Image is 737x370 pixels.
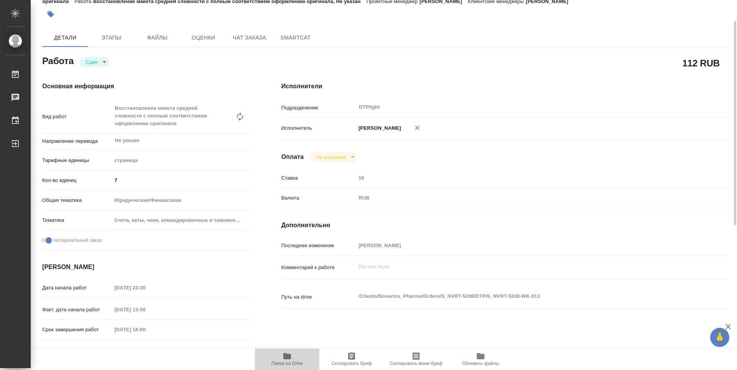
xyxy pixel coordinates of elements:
[281,264,356,271] p: Комментарий к работе
[231,33,268,43] span: Чат заказа
[409,119,426,136] button: Удалить исполнителя
[319,349,384,370] button: Скопировать бриф
[281,293,356,301] p: Путь на drive
[310,152,357,162] div: Сдан
[42,216,112,224] p: Тематика
[281,82,729,91] h4: Исполнители
[682,56,720,69] h2: 112 RUB
[112,282,179,293] input: Пустое поле
[314,154,348,160] button: Не оплачена
[42,326,112,334] p: Срок завершения работ
[112,154,251,167] div: страница
[42,284,112,292] p: Дата начала работ
[356,192,691,205] div: RUB
[390,361,442,366] span: Скопировать мини-бриф
[281,174,356,182] p: Ставка
[42,263,251,272] h4: [PERSON_NAME]
[139,33,176,43] span: Файлы
[255,349,319,370] button: Папка на Drive
[42,6,59,23] button: Добавить тэг
[112,304,179,315] input: Пустое поле
[42,53,74,67] h2: Работа
[112,214,251,227] div: Счета, акты, чеки, командировочные и таможенные документы
[281,194,356,202] p: Валюта
[331,361,372,366] span: Скопировать бриф
[713,329,726,345] span: 🙏
[462,361,499,366] span: Обновить файлы
[42,306,112,314] p: Факт. дата начала работ
[281,124,356,132] p: Исполнитель
[271,361,303,366] span: Папка на Drive
[277,33,314,43] span: SmartCat
[112,194,251,207] div: Юридическая/Финансовая
[356,240,691,251] input: Пустое поле
[448,349,513,370] button: Обновить файлы
[384,349,448,370] button: Скопировать мини-бриф
[281,221,729,230] h4: Дополнительно
[112,175,251,186] input: ✎ Введи что-нибудь
[42,157,112,164] p: Тарифные единицы
[710,328,729,347] button: 🙏
[42,113,112,121] p: Вид работ
[79,57,109,67] div: Сдан
[42,137,112,145] p: Направление перевода
[53,236,102,244] span: Нотариальный заказ
[281,104,356,112] p: Подразделение
[356,124,401,132] p: [PERSON_NAME]
[281,242,356,249] p: Последнее изменение
[47,33,84,43] span: Детали
[93,33,130,43] span: Этапы
[83,59,100,65] button: Сдан
[42,82,251,91] h4: Основная информация
[42,177,112,184] p: Кол-во единиц
[356,172,691,183] input: Пустое поле
[281,152,304,162] h4: Оплата
[185,33,222,43] span: Оценки
[356,290,691,303] textarea: /Clients/Novartos_Pharma/Orders/S_NVRT-5208/DTP/S_NVRT-5208-WK-013
[42,197,112,204] p: Общая тематика
[112,324,179,335] input: Пустое поле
